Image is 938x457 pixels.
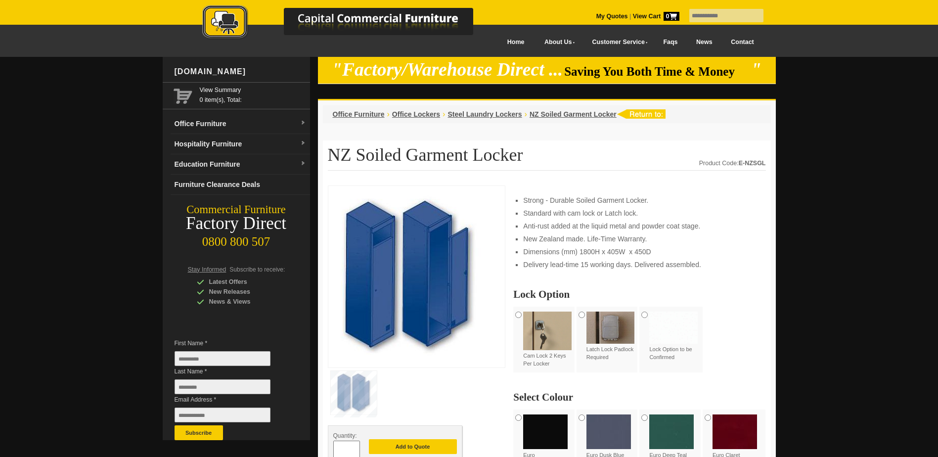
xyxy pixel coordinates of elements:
a: My Quotes [596,13,628,20]
a: News [687,31,721,53]
li: › [443,109,445,119]
h2: Lock Option [513,289,765,299]
li: Standard with cam lock or Latch lock. [523,208,756,218]
div: Latest Offers [197,277,291,287]
a: Office Furnituredropdown [171,114,310,134]
li: › [525,109,527,119]
label: Lock Option to be Confirmed [649,312,698,361]
input: Last Name * [175,379,270,394]
div: Product Code: [699,158,766,168]
div: News & Views [197,297,291,307]
a: Faqs [654,31,687,53]
img: Latch Lock Padlock Required [586,312,635,344]
h1: NZ Soiled Garment Locker [328,145,766,171]
button: Add to Quote [369,439,457,454]
a: Office Lockers [392,110,440,118]
img: dropdown [300,161,306,167]
img: dropdown [300,120,306,126]
img: Cam Lock 2 Keys Per Locker [523,312,572,350]
span: Quantity: [333,432,357,439]
li: › [387,109,390,119]
div: 0800 800 507 [163,230,310,249]
input: Email Address * [175,408,270,422]
img: return to [617,109,666,119]
img: Euro Deep Teal [649,414,694,449]
a: NZ Soiled Garment Locker [530,110,617,118]
span: Last Name * [175,366,285,376]
li: Dimensions (mm) 1800H x 405W x 450D [523,247,756,257]
label: Latch Lock Padlock Required [586,312,635,361]
input: First Name * [175,351,270,366]
span: Saving You Both Time & Money [564,65,750,78]
em: "Factory/Warehouse Direct ... [332,59,563,80]
img: Euro Claret [713,414,757,449]
div: Commercial Furniture [163,203,310,217]
a: Steel Laundry Lockers [447,110,522,118]
img: dropdown [300,140,306,146]
div: [DOMAIN_NAME] [171,57,310,87]
a: View Cart0 [631,13,679,20]
div: New Releases [197,287,291,297]
button: Subscribe [175,425,223,440]
a: Furniture Clearance Deals [171,175,310,195]
a: Capital Commercial Furniture Logo [175,5,521,44]
a: Education Furnituredropdown [171,154,310,175]
a: Hospitality Furnituredropdown [171,134,310,154]
strong: E-NZSGL [739,160,766,167]
span: Subscribe to receive: [229,266,285,273]
span: Stay Informed [188,266,226,273]
img: NZ Soiled Garment Locker [333,191,482,360]
strong: View Cart [633,13,679,20]
img: Euro Matt Black [523,414,568,449]
span: 0 item(s), Total: [200,85,306,103]
a: Contact [721,31,763,53]
div: Factory Direct [163,217,310,230]
span: Strong - Durable Soiled Garment Locker. [523,196,648,204]
a: Office Furniture [333,110,385,118]
a: View Summary [200,85,306,95]
li: Delivery lead-time 15 working days. Delivered assembled. [523,260,756,270]
a: About Us [534,31,581,53]
a: Customer Service [581,31,654,53]
label: Cam Lock 2 Keys Per Locker [523,312,572,367]
span: Email Address * [175,395,285,405]
span: First Name * [175,338,285,348]
em: " [751,59,761,80]
li: New Zealand made. Life-Time Warranty. [523,234,756,244]
img: Euro Dusk Blue [586,414,631,449]
img: Lock Option to be Confirmed [649,312,698,344]
img: Capital Commercial Furniture Logo [175,5,521,41]
h2: Select Colour [513,392,765,402]
span: 0 [664,12,679,21]
li: Anti-rust added at the liquid metal and powder coat stage. [523,221,756,231]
